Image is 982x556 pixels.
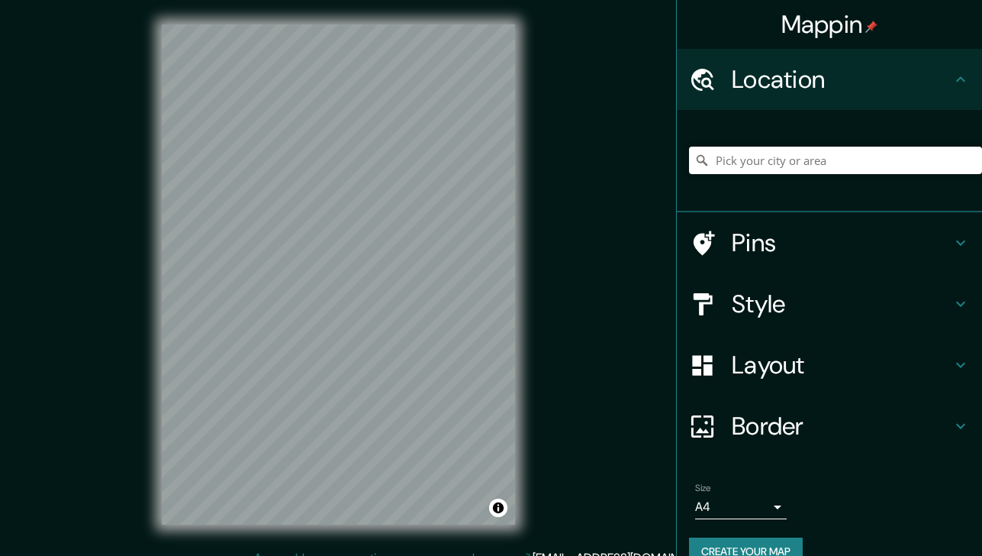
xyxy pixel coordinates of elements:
[677,396,982,457] div: Border
[732,350,951,380] h4: Layout
[781,9,878,40] h4: Mappin
[865,21,877,33] img: pin-icon.png
[677,335,982,396] div: Layout
[695,482,711,495] label: Size
[732,228,951,258] h4: Pins
[677,49,982,110] div: Location
[732,64,951,95] h4: Location
[732,411,951,441] h4: Border
[695,495,787,519] div: A4
[677,273,982,335] div: Style
[162,24,515,525] canvas: Map
[489,499,507,517] button: Toggle attribution
[689,147,982,174] input: Pick your city or area
[677,212,982,273] div: Pins
[732,289,951,319] h4: Style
